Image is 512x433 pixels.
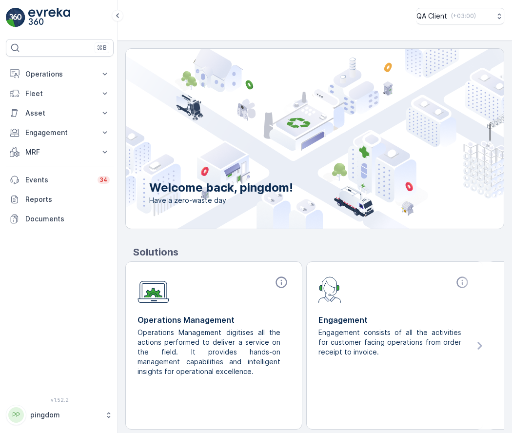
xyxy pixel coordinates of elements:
p: ( +03:00 ) [451,12,476,20]
button: Asset [6,103,114,123]
button: QA Client(+03:00) [416,8,504,24]
button: Fleet [6,84,114,103]
p: Engagement [25,128,94,138]
p: Fleet [25,89,94,98]
a: Reports [6,190,114,209]
div: PP [8,407,24,423]
span: v 1.52.2 [6,397,114,403]
p: Reports [25,195,110,204]
p: Documents [25,214,110,224]
p: QA Client [416,11,447,21]
img: logo [6,8,25,27]
p: Welcome back, pingdom! [149,180,293,196]
p: Engagement [318,314,471,326]
p: pingdom [30,410,100,420]
button: PPpingdom [6,405,114,425]
a: Events34 [6,170,114,190]
p: Operations [25,69,94,79]
p: Asset [25,108,94,118]
p: 34 [99,176,108,184]
p: Solutions [133,245,504,259]
p: Operations Management [138,314,290,326]
button: Engagement [6,123,114,142]
img: city illustration [82,49,504,229]
p: Engagement consists of all the activities for customer facing operations from order receipt to in... [318,328,463,357]
p: ⌘B [97,44,107,52]
img: logo_light-DOdMpM7g.png [28,8,70,27]
span: Have a zero-waste day [149,196,293,205]
button: MRF [6,142,114,162]
p: Events [25,175,92,185]
p: MRF [25,147,94,157]
img: module-icon [318,276,341,303]
a: Documents [6,209,114,229]
img: module-icon [138,276,169,303]
button: Operations [6,64,114,84]
p: Operations Management digitises all the actions performed to deliver a service on the field. It p... [138,328,282,376]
